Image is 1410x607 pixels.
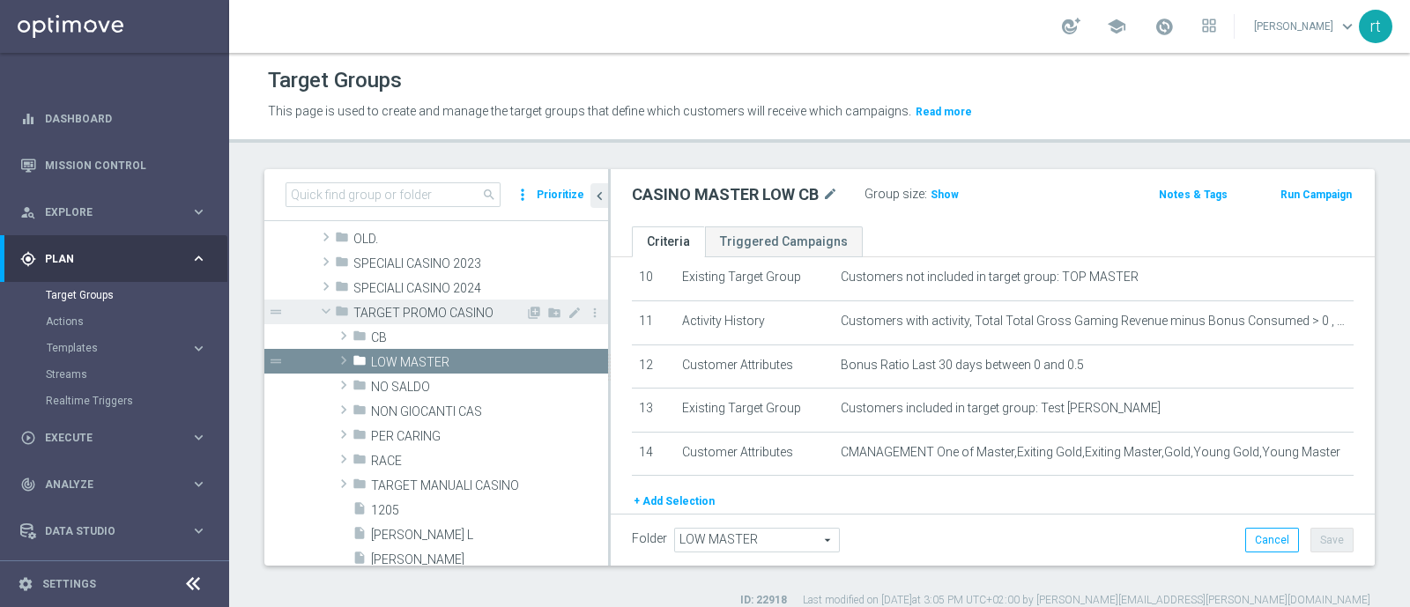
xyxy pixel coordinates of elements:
h1: Target Groups [268,68,402,93]
button: equalizer Dashboard [19,112,208,126]
i: track_changes [20,477,36,492]
div: gps_fixed Plan keyboard_arrow_right [19,252,208,266]
span: SOMMA SL [371,552,608,567]
span: TARGET PROMO CASINO [353,306,525,321]
span: RACE [371,454,608,469]
span: NO SALDO [371,380,608,395]
i: keyboard_arrow_right [190,476,207,492]
i: keyboard_arrow_right [190,250,207,267]
td: Existing Target Group [675,389,834,433]
a: Streams [46,367,183,381]
span: Explore [45,207,190,218]
button: Templates keyboard_arrow_right [46,341,208,355]
i: more_vert [588,306,602,320]
i: Add Folder [547,306,561,320]
button: Notes & Tags [1157,185,1229,204]
button: Data Studio keyboard_arrow_right [19,524,208,538]
span: CB [371,330,608,345]
button: Mission Control [19,159,208,173]
div: Streams [46,361,227,388]
td: 13 [632,389,675,433]
span: Customers included in target group: Test [PERSON_NAME] [841,401,1161,416]
a: Dashboard [45,95,207,142]
span: Templates [47,343,173,353]
span: Analyze [45,479,190,490]
div: Templates [46,335,227,361]
button: Read more [914,102,974,122]
td: 14 [632,432,675,476]
a: Mission Control [45,142,207,189]
span: Show [931,189,959,201]
span: Customers with activity, Total Total Gross Gaming Revenue minus Bonus Consumed > 0 , during the p... [841,314,1347,329]
i: play_circle_outline [20,430,36,446]
td: Activity History [675,300,834,344]
span: SPECIALI CASINO 2023 [353,256,608,271]
i: keyboard_arrow_right [190,522,207,539]
i: folder [335,255,349,275]
span: school [1107,17,1126,36]
button: track_changes Analyze keyboard_arrow_right [19,477,208,492]
i: folder [352,329,367,349]
i: keyboard_arrow_right [190,340,207,357]
div: Target Groups [46,282,227,308]
span: CMANAGEMENT One of Master,Exiting Gold,Exiting Master,Gold,Young Gold,Young Master [841,445,1340,460]
span: Bonus Ratio Last 30 days between 0 and 0.5 [841,358,1084,373]
div: Actions [46,308,227,335]
div: Data Studio [20,523,190,539]
i: insert_drive_file [352,551,367,571]
i: Rename Folder [568,306,582,320]
div: Mission Control [20,142,207,189]
a: Criteria [632,226,705,257]
button: play_circle_outline Execute keyboard_arrow_right [19,431,208,445]
button: person_search Explore keyboard_arrow_right [19,205,208,219]
label: : [924,187,927,202]
i: folder [352,427,367,448]
td: 10 [632,257,675,301]
i: more_vert [514,182,531,207]
span: 1205 [371,503,608,518]
span: search [482,188,496,202]
div: Templates [47,343,190,353]
a: Optibot [45,554,184,601]
i: keyboard_arrow_right [190,204,207,220]
i: person_search [20,204,36,220]
i: insert_drive_file [352,501,367,522]
button: chevron_left [590,183,608,208]
span: Execute [45,433,190,443]
i: mode_edit [822,184,838,205]
i: folder [335,279,349,300]
a: [PERSON_NAME]keyboard_arrow_down [1252,13,1359,40]
span: This page is used to create and manage the target groups that define which customers will receive... [268,104,911,118]
i: keyboard_arrow_right [190,429,207,446]
i: folder [352,403,367,423]
i: chevron_left [591,188,608,204]
i: Add Target group [527,306,541,320]
i: insert_drive_file [352,526,367,546]
i: folder [335,230,349,250]
span: NON GIOCANTI CAS [371,404,608,419]
span: TARGET MANUALI CASINO [371,478,608,493]
i: folder [335,304,349,324]
a: Settings [42,579,96,589]
div: Explore [20,204,190,220]
i: folder [352,353,367,374]
div: rt [1359,10,1392,43]
label: Folder [632,531,667,546]
td: 11 [632,300,675,344]
span: PER CARING [371,429,608,444]
button: Save [1310,528,1354,552]
button: Cancel [1245,528,1299,552]
label: Group size [865,187,924,202]
div: Analyze [20,477,190,492]
i: gps_fixed [20,251,36,267]
input: Quick find group or folder [286,182,501,207]
i: settings [18,576,33,592]
h2: CASINO MASTER LOW CB [632,184,819,205]
span: LOW MASTER [371,355,608,370]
